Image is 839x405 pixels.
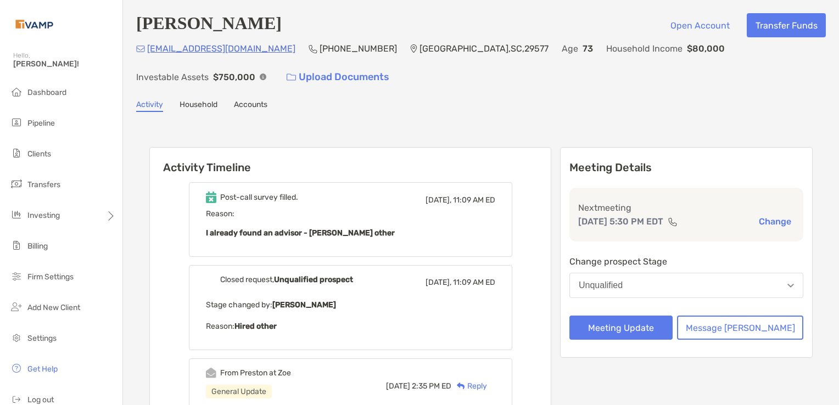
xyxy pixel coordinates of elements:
[569,161,803,175] p: Meeting Details
[27,211,60,220] span: Investing
[320,42,397,55] p: [PHONE_NUMBER]
[10,362,23,375] img: get-help icon
[453,195,495,205] span: 11:09 AM ED
[578,201,795,215] p: Next meeting
[10,331,23,344] img: settings icon
[410,44,417,53] img: Location Icon
[206,385,272,398] div: General Update
[662,13,738,37] button: Open Account
[147,42,295,55] p: [EMAIL_ADDRESS][DOMAIN_NAME]
[27,149,51,159] span: Clients
[206,192,216,203] img: Event icon
[583,42,593,55] p: 73
[579,280,623,290] div: Unqualified
[206,368,216,378] img: Event icon
[213,70,255,84] p: $750,000
[287,74,296,81] img: button icon
[386,381,410,391] span: [DATE]
[279,65,396,89] a: Upload Documents
[10,85,23,98] img: dashboard icon
[10,177,23,190] img: transfers icon
[234,322,277,331] b: Hired other
[27,364,58,374] span: Get Help
[27,241,48,251] span: Billing
[13,4,55,44] img: Zoe Logo
[272,300,336,310] b: [PERSON_NAME]
[27,88,66,97] span: Dashboard
[578,215,663,228] p: [DATE] 5:30 PM EDT
[419,42,549,55] p: [GEOGRAPHIC_DATA] , SC , 29577
[309,44,317,53] img: Phone Icon
[260,74,266,80] img: Info Icon
[569,316,673,340] button: Meeting Update
[453,278,495,287] span: 11:09 AM ED
[426,278,451,287] span: [DATE],
[27,395,54,404] span: Log out
[206,228,395,238] b: I already found an advisor - [PERSON_NAME] other
[426,195,451,205] span: [DATE],
[234,100,267,112] a: Accounts
[27,180,60,189] span: Transfers
[220,193,298,202] div: Post-call survey filled.
[569,273,803,298] button: Unqualified
[206,209,495,240] span: Reason:
[562,42,578,55] p: Age
[274,275,353,284] b: Unqualified prospect
[10,116,23,129] img: pipeline icon
[220,368,291,378] div: From Preston at Zoe
[27,334,57,343] span: Settings
[136,100,163,112] a: Activity
[180,100,217,112] a: Household
[687,42,725,55] p: $80,000
[27,272,74,282] span: Firm Settings
[451,380,487,392] div: Reply
[27,303,80,312] span: Add New Client
[10,147,23,160] img: clients icon
[13,59,116,69] span: [PERSON_NAME]!
[412,381,451,391] span: 2:35 PM ED
[206,319,495,333] p: Reason:
[136,13,282,37] h4: [PERSON_NAME]
[569,255,803,268] p: Change prospect Stage
[747,13,826,37] button: Transfer Funds
[136,46,145,52] img: Email Icon
[10,208,23,221] img: investing icon
[10,300,23,313] img: add_new_client icon
[150,148,551,174] h6: Activity Timeline
[457,383,465,390] img: Reply icon
[756,216,795,227] button: Change
[606,42,683,55] p: Household Income
[206,298,495,312] p: Stage changed by:
[10,239,23,252] img: billing icon
[10,269,23,283] img: firm-settings icon
[668,217,678,226] img: communication type
[206,274,216,285] img: Event icon
[27,119,55,128] span: Pipeline
[677,316,803,340] button: Message [PERSON_NAME]
[220,275,353,284] div: Closed request,
[787,284,794,288] img: Open dropdown arrow
[136,70,209,84] p: Investable Assets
